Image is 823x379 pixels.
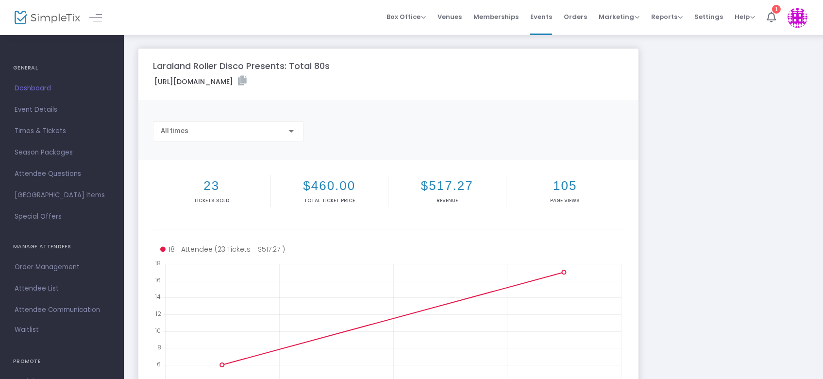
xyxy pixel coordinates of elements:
[15,325,39,335] span: Waitlist
[390,178,504,193] h2: $517.27
[161,127,188,135] span: All times
[386,12,426,21] span: Box Office
[13,237,111,257] h4: MANAGE ATTENDEES
[772,5,781,14] div: 1
[155,326,161,334] text: 10
[15,210,109,223] span: Special Offers
[390,197,504,204] p: Revenue
[15,146,109,159] span: Season Packages
[15,261,109,274] span: Order Management
[735,12,755,21] span: Help
[13,352,111,371] h4: PROMOTE
[15,282,109,295] span: Attendee List
[273,197,386,204] p: Total Ticket Price
[15,103,109,116] span: Event Details
[15,82,109,95] span: Dashboard
[273,178,386,193] h2: $460.00
[599,12,639,21] span: Marketing
[15,125,109,138] span: Times & Tickets
[508,197,622,204] p: Page Views
[153,59,330,72] m-panel-title: Laraland Roller Disco Presents: Total 80s
[155,178,269,193] h2: 23
[154,76,247,87] label: [URL][DOMAIN_NAME]
[155,276,161,284] text: 16
[13,58,111,78] h4: GENERAL
[530,4,552,29] span: Events
[15,304,109,316] span: Attendee Communication
[155,197,269,204] p: Tickets sold
[157,360,161,368] text: 6
[651,12,683,21] span: Reports
[437,4,462,29] span: Venues
[15,189,109,202] span: [GEOGRAPHIC_DATA] Items
[157,343,161,351] text: 8
[694,4,723,29] span: Settings
[155,310,161,318] text: 12
[15,168,109,180] span: Attendee Questions
[473,4,519,29] span: Memberships
[564,4,587,29] span: Orders
[155,293,161,301] text: 14
[155,259,161,267] text: 18
[508,178,622,193] h2: 105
